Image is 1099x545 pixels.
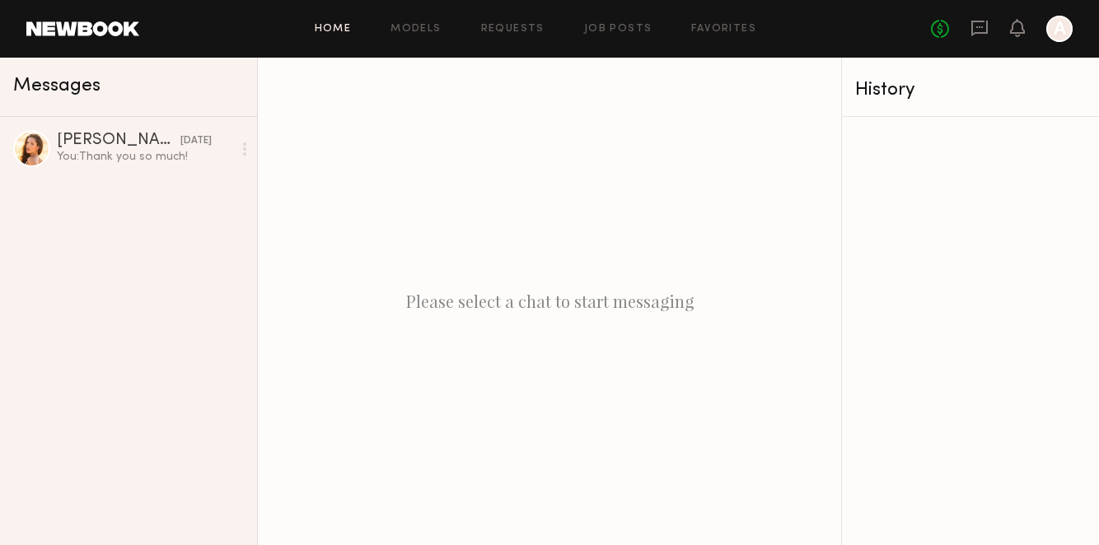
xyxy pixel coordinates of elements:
[315,24,352,35] a: Home
[481,24,545,35] a: Requests
[57,133,180,149] div: [PERSON_NAME]
[1046,16,1073,42] a: A
[258,58,841,545] div: Please select a chat to start messaging
[691,24,756,35] a: Favorites
[855,81,1086,100] div: History
[390,24,441,35] a: Models
[180,133,212,149] div: [DATE]
[13,77,101,95] span: Messages
[584,24,652,35] a: Job Posts
[57,149,232,165] div: You: Thank you so much!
